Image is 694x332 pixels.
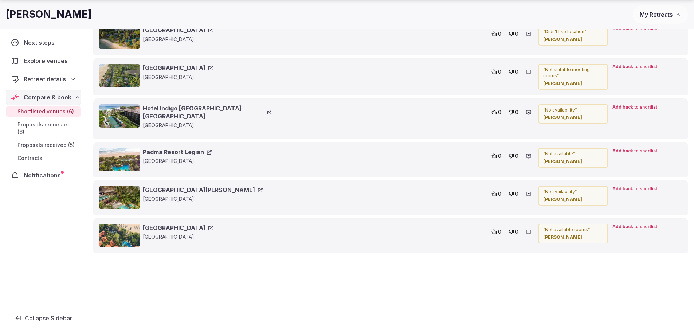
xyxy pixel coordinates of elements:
cite: [PERSON_NAME] [543,114,603,121]
span: Add back to shortlist [612,64,657,70]
p: [GEOGRAPHIC_DATA] [143,36,271,43]
a: Padma Resort Legian [143,148,212,156]
a: Shortlisted venues (6) [6,106,81,117]
button: 0 [489,227,503,237]
cite: [PERSON_NAME] [543,81,603,87]
button: 0 [506,29,521,39]
p: “ No availability ” [543,189,603,195]
span: Shortlisted venues (6) [17,108,74,115]
img: Padma Resort Legian cover photo [99,148,140,171]
img: Hotel Indigo Bali Seminyak Beach cover photo [99,104,140,128]
button: 0 [489,151,503,161]
span: Compare & book [24,93,71,102]
cite: [PERSON_NAME] [543,234,603,241]
span: 0 [498,68,501,75]
a: Explore venues [6,53,81,69]
span: 0 [515,68,518,75]
span: Retreat details [24,75,66,83]
img: Bali Tropic Resort & Spa cover photo [99,224,140,247]
a: Proposals received (5) [6,140,81,150]
span: Proposals received (5) [17,141,75,149]
button: 0 [506,107,521,117]
a: Proposals requested (6) [6,120,81,137]
span: Add back to shortlist [612,224,657,230]
img: Bali Mandira Beach Resort & Spa cover photo [99,186,140,209]
a: Notifications [6,168,81,183]
p: [GEOGRAPHIC_DATA] [143,74,271,81]
button: 0 [489,189,503,199]
cite: [PERSON_NAME] [543,159,603,165]
span: 0 [498,30,501,38]
span: Add back to shortlist [612,186,657,192]
button: 0 [506,227,521,237]
cite: [PERSON_NAME] [543,196,603,203]
span: 0 [515,190,518,198]
span: Notifications [24,171,64,180]
button: 0 [506,67,521,77]
span: Add back to shortlist [612,104,657,110]
img: Thavorn Beach Village Resort cover photo [99,26,140,49]
a: Contracts [6,153,81,163]
span: Contracts [17,155,42,162]
span: 0 [515,30,518,38]
span: Explore venues [24,56,71,65]
span: 0 [498,152,501,160]
p: [GEOGRAPHIC_DATA] [143,157,271,165]
span: 0 [515,109,518,116]
p: “ Not suitable meeting rooms ” [543,67,603,79]
span: My Retreats [640,11,673,18]
span: 0 [515,228,518,235]
a: [GEOGRAPHIC_DATA] [143,64,213,72]
button: My Retreats [633,5,688,24]
p: “ Not available rooms ” [543,227,603,233]
span: 0 [498,190,501,198]
span: Proposals requested (6) [17,121,78,136]
p: “ No availability ” [543,107,603,113]
p: “ Not available ” [543,151,603,157]
button: 0 [506,151,521,161]
p: [GEOGRAPHIC_DATA] [143,195,271,203]
button: Collapse Sidebar [6,310,81,326]
a: [GEOGRAPHIC_DATA][PERSON_NAME] [143,186,263,194]
button: 0 [506,189,521,199]
span: Collapse Sidebar [25,315,72,322]
button: 0 [489,67,503,77]
span: 0 [498,228,501,235]
a: Hotel Indigo [GEOGRAPHIC_DATA] [GEOGRAPHIC_DATA] [143,104,271,121]
p: [GEOGRAPHIC_DATA] [143,122,271,129]
img: Legian Beach Hotel cover photo [99,64,140,87]
button: 0 [489,29,503,39]
span: Next steps [24,38,58,47]
a: [GEOGRAPHIC_DATA] [143,224,213,232]
p: “ Didn't like location ” [543,29,603,35]
a: Next steps [6,35,81,50]
h1: [PERSON_NAME] [6,7,92,22]
span: Add back to shortlist [612,148,657,154]
span: 0 [515,152,518,160]
button: 0 [489,107,503,117]
a: [GEOGRAPHIC_DATA] [143,26,213,34]
span: 0 [498,109,501,116]
p: [GEOGRAPHIC_DATA] [143,233,271,241]
cite: [PERSON_NAME] [543,36,603,43]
